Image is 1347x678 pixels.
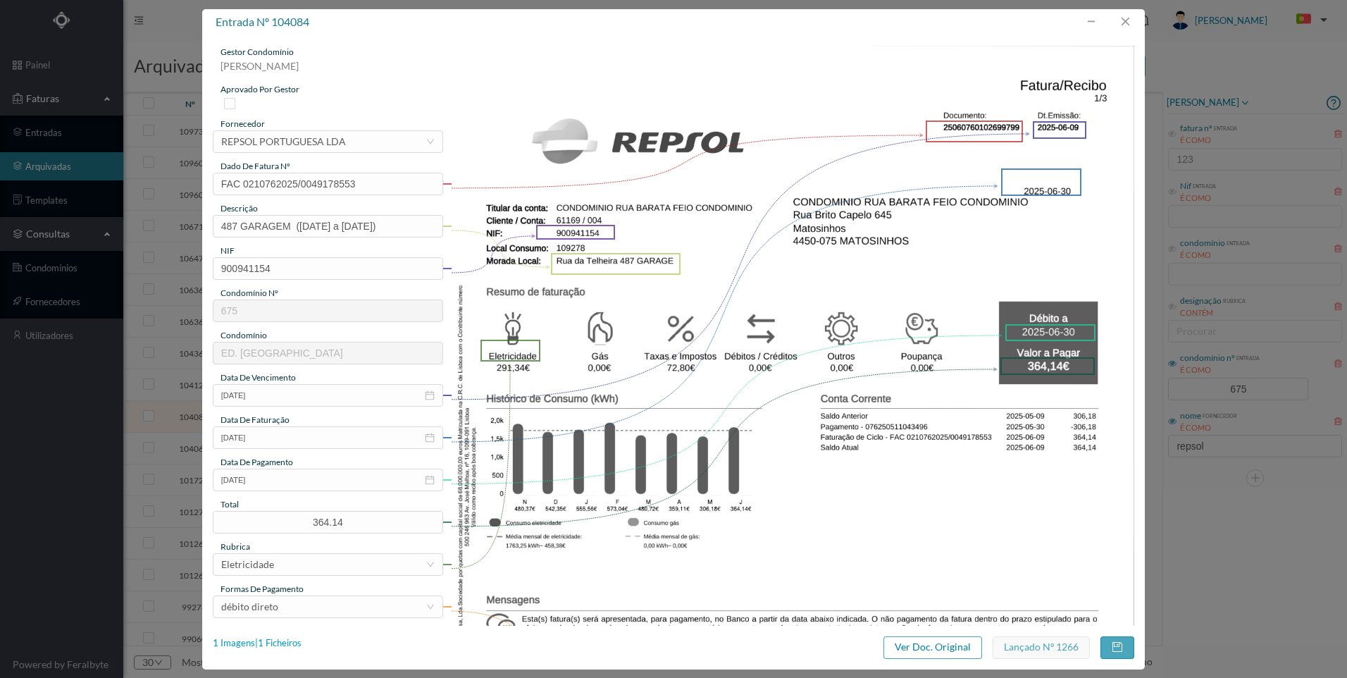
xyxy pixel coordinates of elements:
button: Ver Doc. Original [883,636,982,659]
span: rubrica [221,541,250,552]
div: Eletricidade [221,554,274,575]
i: icon: down [426,560,435,569]
i: icon: down [426,137,435,146]
span: Formas de Pagamento [221,584,304,594]
span: data de faturação [221,414,290,425]
span: condomínio [221,330,267,340]
button: Lançado nº 1266 [993,636,1090,659]
div: 1 Imagens | 1 Ficheiros [213,636,302,651]
div: débito direto [221,596,278,617]
span: gestor condomínio [221,47,294,57]
span: data de vencimento [221,372,296,383]
span: total [221,499,239,510]
div: REPSOL PORTUGUESA LDA [221,131,346,152]
span: descrição [221,203,258,214]
span: condomínio nº [221,288,278,298]
button: PT [1285,8,1333,31]
i: icon: calendar [425,390,435,400]
span: NIF [221,245,235,256]
span: aprovado por gestor [221,84,299,94]
span: fornecedor [221,118,265,129]
span: data de pagamento [221,457,293,467]
i: icon: down [426,603,435,611]
i: icon: calendar [425,433,435,443]
i: icon: calendar [425,475,435,485]
span: dado de fatura nº [221,161,290,171]
span: entrada nº 104084 [216,15,309,28]
div: [PERSON_NAME] [213,58,443,83]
